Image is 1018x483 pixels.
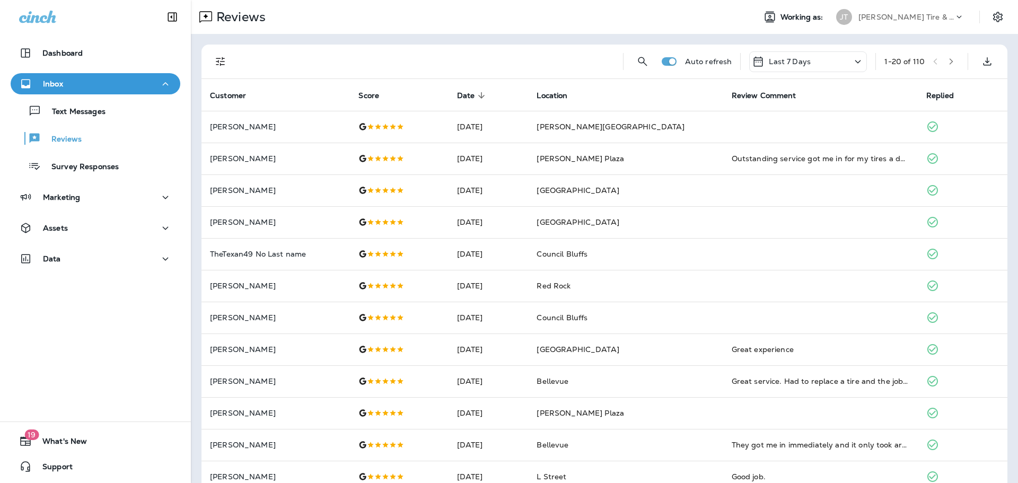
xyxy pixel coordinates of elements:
div: JT [836,9,852,25]
p: [PERSON_NAME] [210,218,341,226]
span: [PERSON_NAME] Plaza [537,154,624,163]
td: [DATE] [449,270,529,302]
span: [GEOGRAPHIC_DATA] [537,217,619,227]
span: Date [457,91,489,100]
p: Auto refresh [685,57,732,66]
span: Replied [926,91,968,100]
span: 19 [24,429,39,440]
p: [PERSON_NAME] [210,282,341,290]
span: Date [457,91,475,100]
p: Data [43,254,61,263]
td: [DATE] [449,397,529,429]
p: Marketing [43,193,80,201]
td: [DATE] [449,111,529,143]
p: [PERSON_NAME] [210,186,341,195]
td: [DATE] [449,143,529,174]
div: Good job. [732,471,909,482]
div: 1 - 20 of 110 [884,57,925,66]
button: Data [11,248,180,269]
p: [PERSON_NAME] [210,313,341,322]
td: [DATE] [449,174,529,206]
span: Bellevue [537,440,568,450]
p: Reviews [41,135,82,145]
p: Survey Responses [41,162,119,172]
button: Reviews [11,127,180,150]
span: Red Rock [537,281,571,291]
span: Customer [210,91,246,100]
p: Reviews [212,9,266,25]
button: Survey Responses [11,155,180,177]
td: [DATE] [449,365,529,397]
p: Last 7 Days [769,57,811,66]
p: [PERSON_NAME] [210,154,341,163]
span: [GEOGRAPHIC_DATA] [537,345,619,354]
button: Collapse Sidebar [157,6,187,28]
span: Council Bluffs [537,313,587,322]
div: They got me in immediately and it only took around 20 minutes to fix my problem. [732,440,909,450]
button: Inbox [11,73,180,94]
p: Inbox [43,80,63,88]
div: Outstanding service got me in for my tires a day earlier overall very pleased with the service at... [732,153,909,164]
span: What's New [32,437,87,450]
p: [PERSON_NAME] [210,472,341,481]
p: Text Messages [41,107,106,117]
span: Score [358,91,393,100]
button: 19What's New [11,431,180,452]
span: Support [32,462,73,475]
span: Working as: [780,13,826,22]
span: Review Comment [732,91,810,100]
p: [PERSON_NAME] [210,377,341,385]
span: Score [358,91,379,100]
span: [PERSON_NAME][GEOGRAPHIC_DATA] [537,122,684,131]
button: Export as CSV [977,51,998,72]
span: L Street [537,472,566,481]
p: [PERSON_NAME] [210,441,341,449]
button: Filters [210,51,231,72]
span: Replied [926,91,954,100]
span: Bellevue [537,376,568,386]
p: [PERSON_NAME] Tire & Auto [858,13,954,21]
span: Council Bluffs [537,249,587,259]
td: [DATE] [449,206,529,238]
button: Support [11,456,180,477]
td: [DATE] [449,429,529,461]
span: [PERSON_NAME] Plaza [537,408,624,418]
button: Dashboard [11,42,180,64]
span: Location [537,91,567,100]
button: Search Reviews [632,51,653,72]
span: Location [537,91,581,100]
p: [PERSON_NAME] [210,409,341,417]
p: Assets [43,224,68,232]
div: Great experience [732,344,909,355]
td: [DATE] [449,238,529,270]
p: [PERSON_NAME] [210,122,341,131]
span: Customer [210,91,260,100]
div: Great service. Had to replace a tire and the job was completed in a very short time. [732,376,909,387]
p: TheTexan49 No Last name [210,250,341,258]
button: Assets [11,217,180,239]
button: Text Messages [11,100,180,122]
span: Review Comment [732,91,796,100]
p: [PERSON_NAME] [210,345,341,354]
button: Marketing [11,187,180,208]
button: Settings [988,7,1007,27]
td: [DATE] [449,302,529,333]
p: Dashboard [42,49,83,57]
td: [DATE] [449,333,529,365]
span: [GEOGRAPHIC_DATA] [537,186,619,195]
